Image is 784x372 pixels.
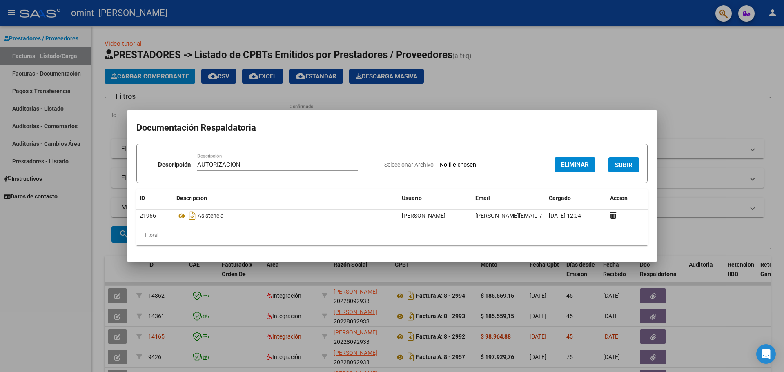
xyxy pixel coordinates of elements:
datatable-header-cell: Email [472,189,546,207]
i: Descargar documento [187,209,198,222]
span: SUBIR [615,161,633,169]
div: 1 total [136,225,648,245]
span: Usuario [402,195,422,201]
button: SUBIR [608,157,639,172]
button: Eliminar [555,157,595,172]
p: Descripción [158,160,191,169]
span: Email [475,195,490,201]
div: Open Intercom Messenger [756,344,776,364]
span: [PERSON_NAME][EMAIL_ADDRESS][DOMAIN_NAME] [475,212,610,219]
span: Seleccionar Archivo [384,161,434,168]
datatable-header-cell: ID [136,189,173,207]
span: Cargado [549,195,571,201]
span: Accion [610,195,628,201]
span: [PERSON_NAME] [402,212,445,219]
span: Eliminar [561,161,589,168]
div: Asistencia [176,209,395,222]
span: [DATE] 12:04 [549,212,581,219]
span: Descripción [176,195,207,201]
span: 21966 [140,212,156,219]
span: ID [140,195,145,201]
datatable-header-cell: Accion [607,189,648,207]
datatable-header-cell: Cargado [546,189,607,207]
datatable-header-cell: Usuario [399,189,472,207]
datatable-header-cell: Descripción [173,189,399,207]
h2: Documentación Respaldatoria [136,120,648,136]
